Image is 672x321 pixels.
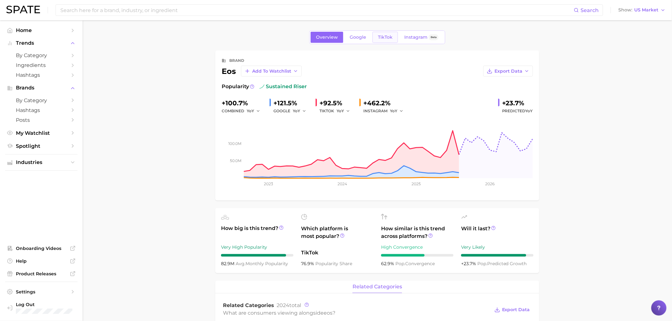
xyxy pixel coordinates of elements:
span: YoY [526,108,533,113]
a: Product Releases [5,269,77,278]
a: Google [344,32,372,43]
a: My Watchlist [5,128,77,138]
span: sustained riser [259,83,307,90]
input: Search here for a brand, industry, or ingredient [60,5,574,16]
span: US Market [635,8,659,12]
abbr: average [236,261,245,266]
span: Instagram [404,35,427,40]
a: InstagramBeta [399,32,444,43]
span: Add to Watchlist [252,69,291,74]
button: Export Data [493,305,532,314]
span: TikTok [301,249,373,257]
span: predicted growth [477,261,527,266]
span: Predicted [502,107,533,115]
div: 9 / 10 [221,254,293,257]
span: YoY [337,108,344,114]
a: Help [5,256,77,266]
span: Help [16,258,67,264]
button: ShowUS Market [617,6,667,14]
button: Export Data [483,66,533,76]
span: related categories [353,284,402,290]
button: Brands [5,83,77,93]
span: How similar is this trend across platforms? [381,225,454,240]
span: Popularity [222,83,249,90]
span: Export Data [494,69,522,74]
img: SPATE [6,6,40,13]
span: Hashtags [16,72,67,78]
div: Very High Popularity [221,243,293,251]
span: by Category [16,97,67,103]
div: TIKTOK [319,107,354,115]
div: +121.5% [273,98,311,108]
a: TikTok [373,32,398,43]
div: +100.7% [222,98,265,108]
span: How big is this trend? [221,225,293,240]
span: YoY [293,108,300,114]
button: YoY [337,107,350,115]
div: 9 / 10 [461,254,534,257]
span: total [277,302,301,308]
a: Posts [5,115,77,125]
span: convergence [395,261,435,266]
div: eos [222,66,302,76]
span: YoY [247,108,254,114]
span: 76.9% [301,261,315,266]
span: Onboarding Videos [16,246,67,251]
span: Related Categories [223,302,274,308]
span: Home [16,27,67,33]
abbr: popularity index [477,261,487,266]
button: YoY [390,107,404,115]
span: YoY [390,108,397,114]
a: Home [5,25,77,35]
div: Very Likely [461,243,534,251]
span: 62.9% [381,261,395,266]
a: Ingredients [5,60,77,70]
button: YoY [247,107,260,115]
span: Show [619,8,633,12]
span: Search [581,7,599,13]
span: +23.7% [461,261,477,266]
div: combined [222,107,265,115]
span: Settings [16,289,67,295]
a: Spotlight [5,141,77,151]
a: by Category [5,50,77,60]
tspan: 2025 [412,181,421,186]
div: +23.7% [502,98,533,108]
button: Industries [5,158,77,167]
div: What are consumers viewing alongside ? [223,309,490,317]
span: Google [350,35,366,40]
a: Settings [5,287,77,297]
span: Spotlight [16,143,67,149]
a: Overview [311,32,343,43]
span: 82.9m [221,261,236,266]
abbr: popularity index [395,261,405,266]
a: Log out. Currently logged in with e-mail caitlin.delaney@loreal.com. [5,300,77,316]
a: Onboarding Videos [5,244,77,253]
a: Hashtags [5,105,77,115]
span: Product Releases [16,271,67,277]
span: Export Data [502,307,530,312]
tspan: 2023 [264,181,273,186]
span: Trends [16,40,67,46]
span: My Watchlist [16,130,67,136]
div: INSTAGRAM [363,107,408,115]
button: Add to Watchlist [241,66,302,76]
button: YoY [293,107,306,115]
div: +92.5% [319,98,354,108]
span: monthly popularity [236,261,288,266]
a: by Category [5,95,77,105]
span: by Category [16,52,67,58]
span: Hashtags [16,107,67,113]
span: Brands [16,85,67,91]
span: Overview [316,35,338,40]
span: eos [324,310,333,316]
span: TikTok [378,35,393,40]
tspan: 2024 [338,181,347,186]
span: Log Out [16,302,75,307]
span: Posts [16,117,67,123]
span: Which platform is most popular? [301,225,373,246]
div: +462.2% [363,98,408,108]
div: 6 / 10 [381,254,454,257]
span: Beta [431,35,437,40]
a: Hashtags [5,70,77,80]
